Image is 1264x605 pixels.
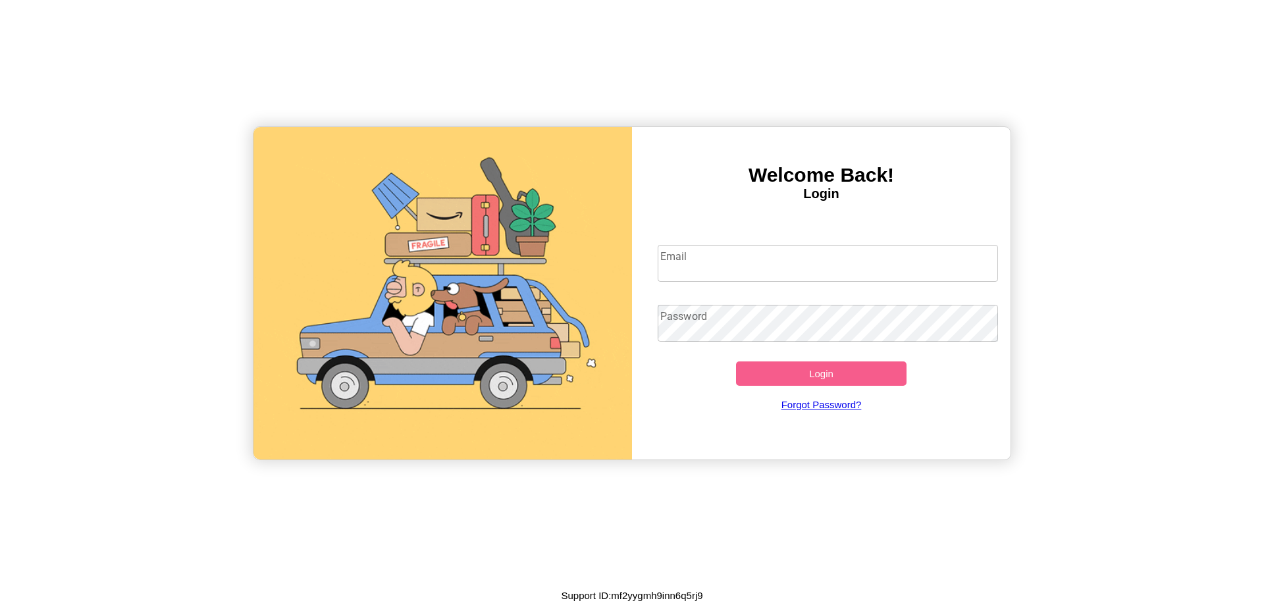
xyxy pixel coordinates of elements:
[632,164,1011,186] h3: Welcome Back!
[632,186,1011,201] h4: Login
[736,361,907,386] button: Login
[651,386,992,423] a: Forgot Password?
[253,127,632,460] img: gif
[561,587,702,604] p: Support ID: mf2yygmh9inn6q5rj9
